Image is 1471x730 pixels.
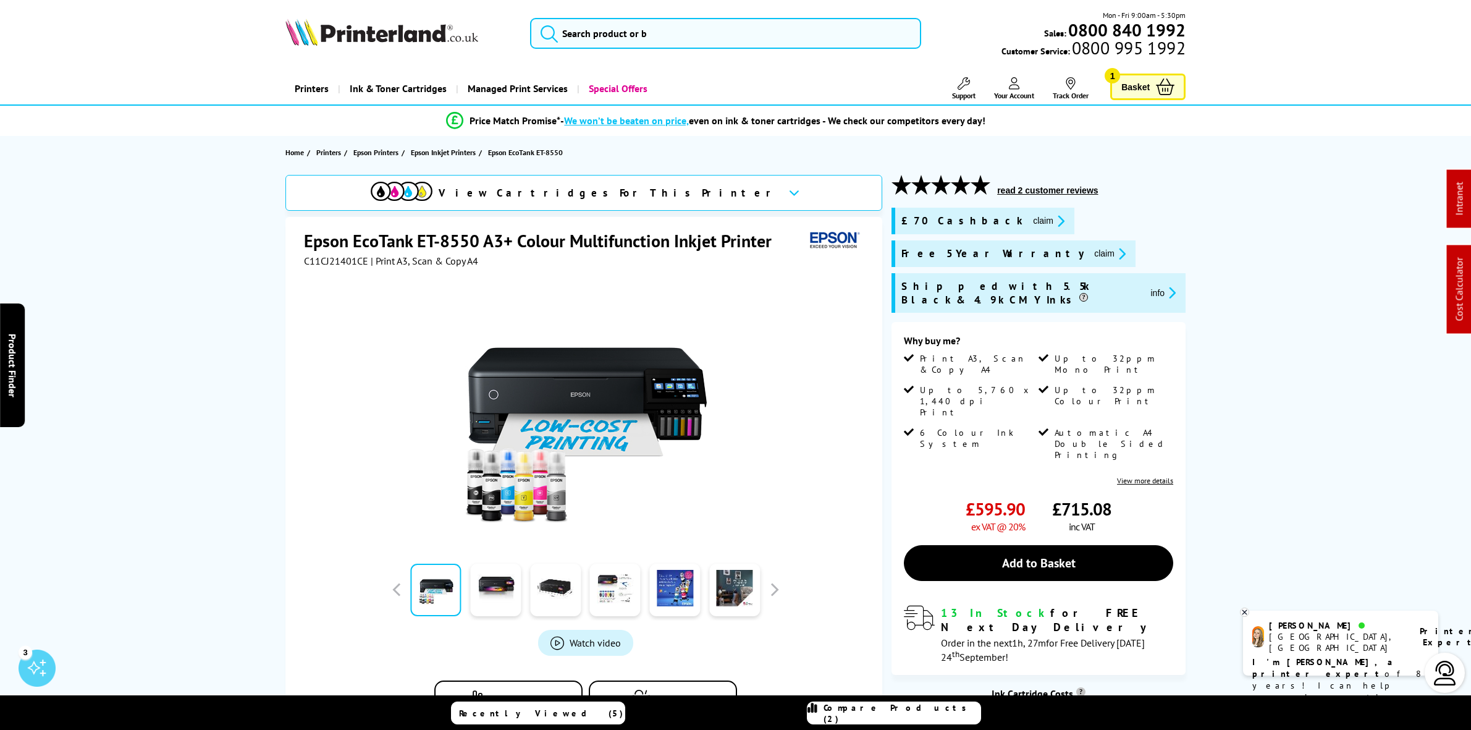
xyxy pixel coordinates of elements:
[920,427,1036,449] span: 6 Colour Ink System
[993,185,1102,196] button: read 2 customer reviews
[411,146,479,159] a: Epson Inkjet Printers
[353,146,402,159] a: Epson Printers
[952,77,976,100] a: Support
[459,708,623,719] span: Recently Viewed (5)
[952,91,976,100] span: Support
[570,637,621,649] span: Watch video
[1044,27,1066,39] span: Sales:
[488,146,563,159] span: Epson EcoTank ET-8550
[1055,353,1171,375] span: Up to 32ppm Mono Print
[1066,24,1186,36] a: 0800 840 1992
[285,146,307,159] a: Home
[1052,498,1111,520] span: £715.08
[920,353,1036,375] span: Print A3, Scan & Copy A4
[891,687,1186,700] div: Ink Cartridge Costs
[577,73,657,104] a: Special Offers
[1053,77,1089,100] a: Track Order
[1105,68,1120,83] span: 1
[538,630,633,656] a: Product_All_Videos
[824,702,980,724] span: Compare Products (2)
[1029,214,1068,228] button: promo-description
[1252,656,1429,715] p: of 8 years! I can help you choose the right product
[941,606,1173,634] div: for FREE Next Day Delivery
[488,146,566,159] a: Epson EcoTank ET-8550
[6,333,19,397] span: Product Finder
[530,18,921,49] input: Search product or b
[411,146,476,159] span: Epson Inkjet Printers
[1252,656,1396,679] b: I'm [PERSON_NAME], a printer expert
[1433,661,1457,685] img: user-headset-light.svg
[1252,626,1264,648] img: amy-livechat.png
[1090,247,1129,261] button: promo-description
[338,73,456,104] a: Ink & Toner Cartridges
[456,73,577,104] a: Managed Print Services
[470,114,560,127] span: Price Match Promise*
[1147,286,1180,300] button: promo-description
[1001,42,1186,57] span: Customer Service:
[1069,520,1095,533] span: inc VAT
[1453,182,1465,216] a: Intranet
[904,606,1173,663] div: modal_delivery
[941,637,1145,663] span: Order in the next for Free Delivery [DATE] 24 September!
[1076,687,1085,697] sup: Cost per page
[1121,79,1150,95] span: Basket
[1269,631,1404,653] div: [GEOGRAPHIC_DATA], [GEOGRAPHIC_DATA]
[285,19,515,48] a: Printerland Logo
[564,114,689,127] span: We won’t be beaten on price,
[994,91,1034,100] span: Your Account
[1055,384,1171,407] span: Up to 32ppm Colour Print
[901,279,1140,307] span: Shipped with 5.5k Black & 4.9k CMY Inks
[589,681,737,716] button: In the Box
[904,545,1173,581] a: Add to Basket
[901,247,1084,261] span: Free 5 Year Warranty
[304,229,784,252] h1: Epson EcoTank ET-8550 A3+ Colour Multifunction Inkjet Printer
[1103,9,1186,21] span: Mon - Fri 9:00am - 5:30pm
[1110,74,1186,100] a: Basket 1
[805,229,862,252] img: Epson
[941,606,1050,620] span: 13 In Stock
[19,645,32,659] div: 3
[807,702,981,724] a: Compare Products (2)
[920,384,1036,418] span: Up to 5,760 x 1,440 dpi Print
[285,73,338,104] a: Printers
[451,702,625,724] a: Recently Viewed (5)
[952,648,959,660] sup: th
[350,73,447,104] span: Ink & Toner Cartridges
[658,694,695,703] span: In the Box
[1070,42,1186,54] span: 0800 995 1992
[1117,476,1173,485] a: View more details
[371,182,432,201] img: cmyk-icon.svg
[248,110,1185,132] li: modal_Promise
[434,681,583,716] button: Add to Compare
[371,255,478,267] span: | Print A3, Scan & Copy A4
[1068,19,1186,41] b: 0800 840 1992
[316,146,341,159] span: Printers
[465,292,707,534] img: Epson EcoTank ET-8550
[304,255,368,267] span: C11CJ21401CE
[285,19,478,46] img: Printerland Logo
[904,334,1173,353] div: Why buy me?
[1453,258,1465,321] a: Cost Calculator
[1055,427,1171,460] span: Automatic A4 Double Sided Printing
[285,146,304,159] span: Home
[560,114,985,127] div: - even on ink & toner cartridges - We check our competitors every day!
[489,694,549,703] span: Add to Compare
[1269,620,1404,631] div: [PERSON_NAME]
[994,77,1034,100] a: Your Account
[901,214,1023,228] span: £70 Cashback
[971,520,1025,533] span: ex VAT @ 20%
[1012,637,1046,649] span: 1h, 27m
[439,186,778,200] span: View Cartridges For This Printer
[316,146,344,159] a: Printers
[353,146,398,159] span: Epson Printers
[966,498,1025,520] span: £595.90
